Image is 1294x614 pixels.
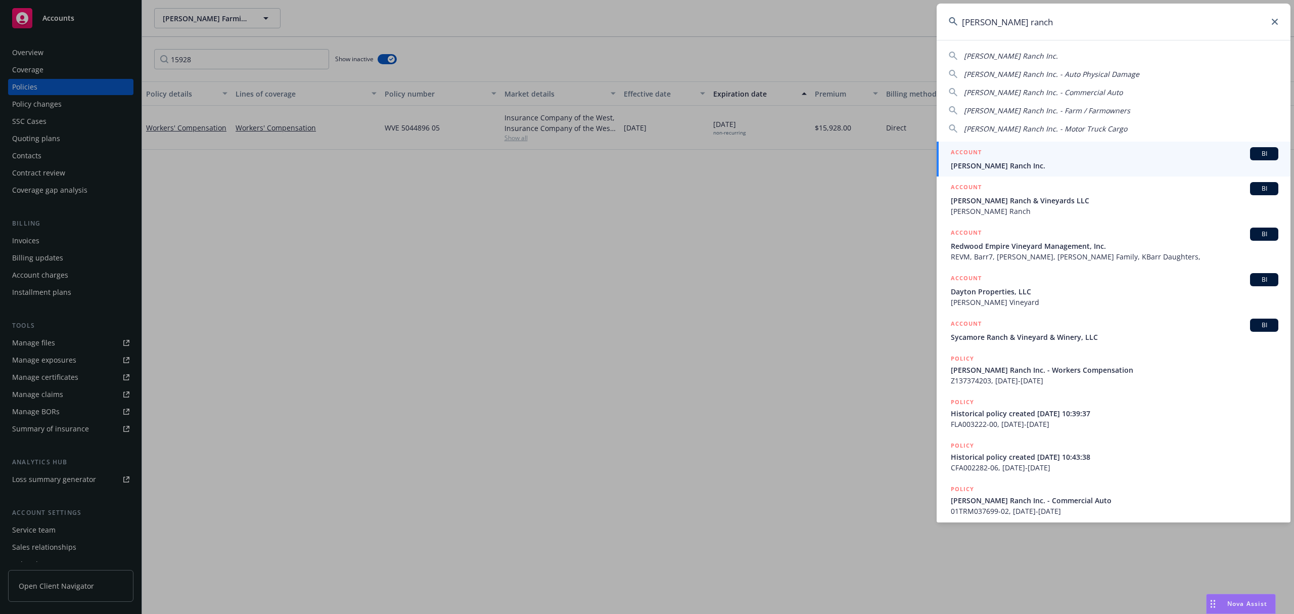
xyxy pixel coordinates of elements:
[951,286,1278,297] span: Dayton Properties, LLC
[951,182,982,194] h5: ACCOUNT
[951,484,974,494] h5: POLICY
[951,228,982,240] h5: ACCOUNT
[951,441,974,451] h5: POLICY
[951,241,1278,251] span: Redwood Empire Vineyard Management, Inc.
[951,147,982,159] h5: ACCOUNT
[1254,321,1274,330] span: BI
[1254,184,1274,193] span: BI
[964,87,1123,97] span: [PERSON_NAME] Ranch Inc. - Commercial Auto
[964,69,1139,79] span: [PERSON_NAME] Ranch Inc. - Auto Physical Damage
[951,506,1278,516] span: 01TRM037699-02, [DATE]-[DATE]
[951,319,982,331] h5: ACCOUNT
[951,160,1278,171] span: [PERSON_NAME] Ranch Inc.
[937,348,1290,391] a: POLICY[PERSON_NAME] Ranch Inc. - Workers CompensationZ137374203, [DATE]-[DATE]
[951,452,1278,462] span: Historical policy created [DATE] 10:43:38
[964,51,1058,61] span: [PERSON_NAME] Ranch Inc.
[1254,275,1274,284] span: BI
[937,313,1290,348] a: ACCOUNTBISycamore Ranch & Vineyard & Winery, LLC
[937,222,1290,268] a: ACCOUNTBIRedwood Empire Vineyard Management, Inc.REVM, Barr7, [PERSON_NAME], [PERSON_NAME] Family...
[937,435,1290,478] a: POLICYHistorical policy created [DATE] 10:43:38CFA002282-06, [DATE]-[DATE]
[951,462,1278,473] span: CFA002282-06, [DATE]-[DATE]
[951,206,1278,216] span: [PERSON_NAME] Ranch
[951,273,982,285] h5: ACCOUNT
[951,375,1278,386] span: Z137374203, [DATE]-[DATE]
[951,195,1278,206] span: [PERSON_NAME] Ranch & Vineyards LLC
[951,332,1278,342] span: Sycamore Ranch & Vineyard & Winery, LLC
[964,124,1127,134] span: [PERSON_NAME] Ranch Inc. - Motor Truck Cargo
[951,419,1278,429] span: FLA003222-00, [DATE]-[DATE]
[1207,594,1219,613] div: Drag to move
[964,106,1130,115] span: [PERSON_NAME] Ranch Inc. - Farm / Farmowners
[937,478,1290,522] a: POLICY[PERSON_NAME] Ranch Inc. - Commercial Auto01TRM037699-02, [DATE]-[DATE]
[951,365,1278,375] span: [PERSON_NAME] Ranch Inc. - Workers Compensation
[937,4,1290,40] input: Search...
[951,297,1278,308] span: [PERSON_NAME] Vineyard
[937,142,1290,177] a: ACCOUNTBI[PERSON_NAME] Ranch Inc.
[951,495,1278,506] span: [PERSON_NAME] Ranch Inc. - Commercial Auto
[1206,594,1276,614] button: Nova Assist
[1254,149,1274,158] span: BI
[1254,230,1274,239] span: BI
[951,397,974,407] h5: POLICY
[951,408,1278,419] span: Historical policy created [DATE] 10:39:37
[951,354,974,364] h5: POLICY
[951,251,1278,262] span: REVM, Barr7, [PERSON_NAME], [PERSON_NAME] Family, KBarr Daughters,
[937,391,1290,435] a: POLICYHistorical policy created [DATE] 10:39:37FLA003222-00, [DATE]-[DATE]
[937,177,1290,222] a: ACCOUNTBI[PERSON_NAME] Ranch & Vineyards LLC[PERSON_NAME] Ranch
[1227,599,1267,608] span: Nova Assist
[937,268,1290,313] a: ACCOUNTBIDayton Properties, LLC[PERSON_NAME] Vineyard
